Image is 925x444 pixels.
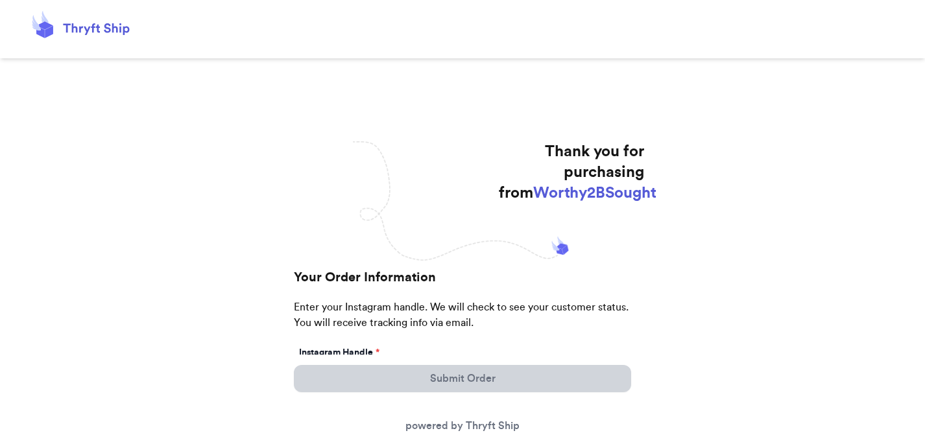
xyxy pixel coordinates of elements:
[405,421,520,431] a: powered by Thryft Ship
[294,268,631,299] h2: Your Order Information
[294,365,631,392] button: Submit Order
[533,185,656,201] span: Worthy2BSought
[499,141,644,204] h1: Thank you for purchasing from
[299,346,379,359] label: Instagram Handle
[294,299,631,344] p: Enter your Instagram handle. We will check to see your customer status. You will receive tracking...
